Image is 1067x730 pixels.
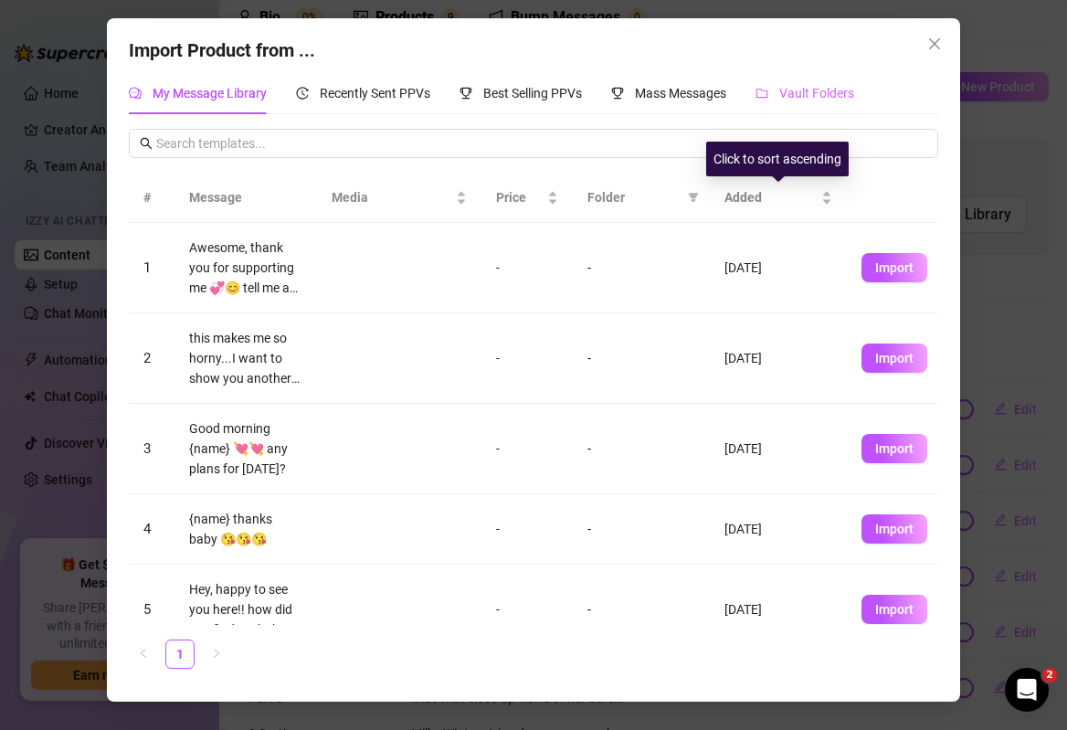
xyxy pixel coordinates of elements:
[875,602,914,617] span: Import
[875,260,914,275] span: Import
[481,223,573,313] td: -
[189,238,302,298] div: Awesome, thank you for supporting me 💞😊 tell me a bit about yourself!
[927,37,942,51] span: close
[143,350,151,366] span: 2
[875,441,914,456] span: Import
[496,187,544,207] span: Price
[861,434,927,463] button: Import
[920,37,949,51] span: Close
[710,494,847,565] td: [DATE]
[688,192,699,203] span: filter
[710,173,847,223] th: Added
[710,404,847,494] td: [DATE]
[189,509,302,549] div: {name} thanks baby 😘😘😘
[724,187,818,207] span: Added
[710,565,847,655] td: [DATE]
[611,87,624,100] span: trophy
[483,86,582,101] span: Best Selling PPVs
[481,494,573,565] td: -
[211,648,222,659] span: right
[875,351,914,365] span: Import
[481,404,573,494] td: -
[481,173,573,223] th: Price
[317,173,481,223] th: Media
[165,640,195,669] li: 1
[755,87,768,100] span: folder
[875,522,914,536] span: Import
[861,253,927,282] button: Import
[129,87,142,100] span: comment
[481,313,573,404] td: -
[143,521,151,537] span: 4
[710,313,847,404] td: [DATE]
[779,86,854,101] span: Vault Folders
[156,133,927,153] input: Search templates...
[460,87,472,100] span: trophy
[153,86,267,101] span: My Message Library
[481,565,573,655] td: -
[143,601,151,618] span: 5
[587,259,591,276] span: -
[143,259,151,276] span: 1
[635,86,726,101] span: Mass Messages
[587,440,591,457] span: -
[138,648,149,659] span: left
[587,350,591,366] span: -
[710,223,847,313] td: [DATE]
[332,187,452,207] span: Media
[189,418,302,479] div: Good morning {name} 💘💘 any plans for [DATE]?
[129,640,158,669] li: Previous Page
[129,640,158,669] button: left
[202,640,231,669] button: right
[684,184,703,211] span: filter
[140,137,153,150] span: search
[296,87,309,100] span: history
[587,601,591,618] span: -
[166,640,194,668] a: 1
[861,595,927,624] button: Import
[129,173,174,223] th: #
[129,39,315,61] span: Import Product from ...
[587,187,681,207] span: Folder
[320,86,430,101] span: Recently Sent PPVs
[202,640,231,669] li: Next Page
[143,440,151,457] span: 3
[861,514,927,544] button: Import
[189,579,302,640] div: Hey, happy to see you here!! how did you find me babe? 🥰
[1042,668,1057,682] span: 2
[174,173,317,223] th: Message
[189,328,302,388] div: this makes me so horny...I want to show you another pic I took [DATE] 😏
[1005,668,1049,712] iframe: Intercom live chat
[920,29,949,58] button: Close
[587,521,591,537] span: -
[861,344,927,373] button: Import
